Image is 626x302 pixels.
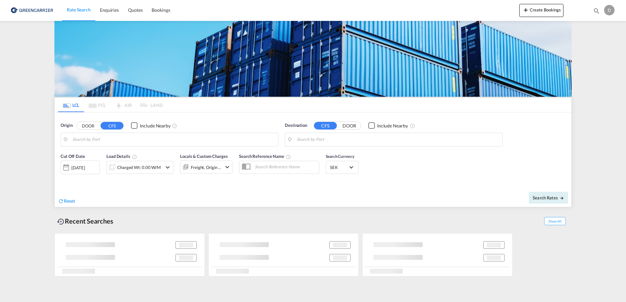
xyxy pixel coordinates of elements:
[100,7,119,13] span: Enquiries
[61,122,72,129] span: Origin
[58,98,84,112] md-tab-item: LCL
[140,123,171,129] div: Include Nearby
[54,214,116,228] div: Recent Searches
[64,198,75,204] span: Reset
[61,174,65,182] md-datepicker: Select
[593,7,600,17] div: icon-magnify
[67,7,91,12] span: Rate Search
[544,217,566,225] span: Show All
[529,192,568,204] button: Search Ratesicon-arrow-right
[326,154,354,159] span: Search Currency
[152,7,170,13] span: Bookings
[338,122,361,129] button: DOOR
[61,154,85,159] span: Cut Off Date
[285,122,307,129] span: Destination
[72,135,275,144] input: Search by Port
[223,163,231,171] md-icon: icon-chevron-down
[57,218,65,226] md-icon: icon-backup-restore
[58,198,64,204] md-icon: icon-refresh
[314,122,337,129] button: CFS
[77,122,100,129] button: DOOR
[101,122,123,129] button: CFS
[329,162,355,172] md-select: Select Currency: kr SEKSweden Krona
[410,123,415,128] md-icon: Unchecked: Ignores neighbouring ports when fetching rates.Checked : Includes neighbouring ports w...
[604,5,615,15] div: D
[533,195,564,200] span: Search Rates
[377,123,408,129] div: Include Nearby
[180,154,228,159] span: Locals & Custom Charges
[368,122,408,129] md-checkbox: Checkbox No Ink
[55,112,571,207] div: Origin DOOR CFS Checkbox No InkUnchecked: Ignores neighbouring ports when fetching rates.Checked ...
[10,3,54,18] img: 609dfd708afe11efa14177256b0082fb.png
[58,198,75,205] div: icon-refreshReset
[180,160,232,174] div: Freight Origin Destinationicon-chevron-down
[54,21,572,97] img: GreenCarrierFCL_LCL.png
[164,163,172,171] md-icon: icon-chevron-down
[106,154,137,159] span: Load Details
[106,161,174,174] div: Charged Wt: 0.00 W/Micon-chevron-down
[191,163,222,172] div: Freight Origin Destination
[71,165,85,171] div: [DATE]
[131,122,171,129] md-checkbox: Checkbox No Ink
[251,162,319,172] input: Search Reference Name
[172,123,177,128] md-icon: Unchecked: Ignores neighbouring ports when fetching rates.Checked : Includes neighbouring ports w...
[522,6,530,14] md-icon: icon-plus 400-fg
[61,160,100,174] div: [DATE]
[330,164,348,170] span: SEK
[560,196,564,200] md-icon: icon-arrow-right
[297,135,499,144] input: Search by Port
[117,163,161,172] div: Charged Wt: 0.00 W/M
[128,7,142,13] span: Quotes
[286,154,291,159] md-icon: Your search will be saved by the below given name
[239,154,291,159] span: Search Reference Name
[58,98,163,112] md-pagination-wrapper: Use the left and right arrow keys to navigate between tabs
[519,4,563,17] button: icon-plus 400-fgCreate Bookings
[132,154,137,159] md-icon: Chargeable Weight
[593,7,600,14] md-icon: icon-magnify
